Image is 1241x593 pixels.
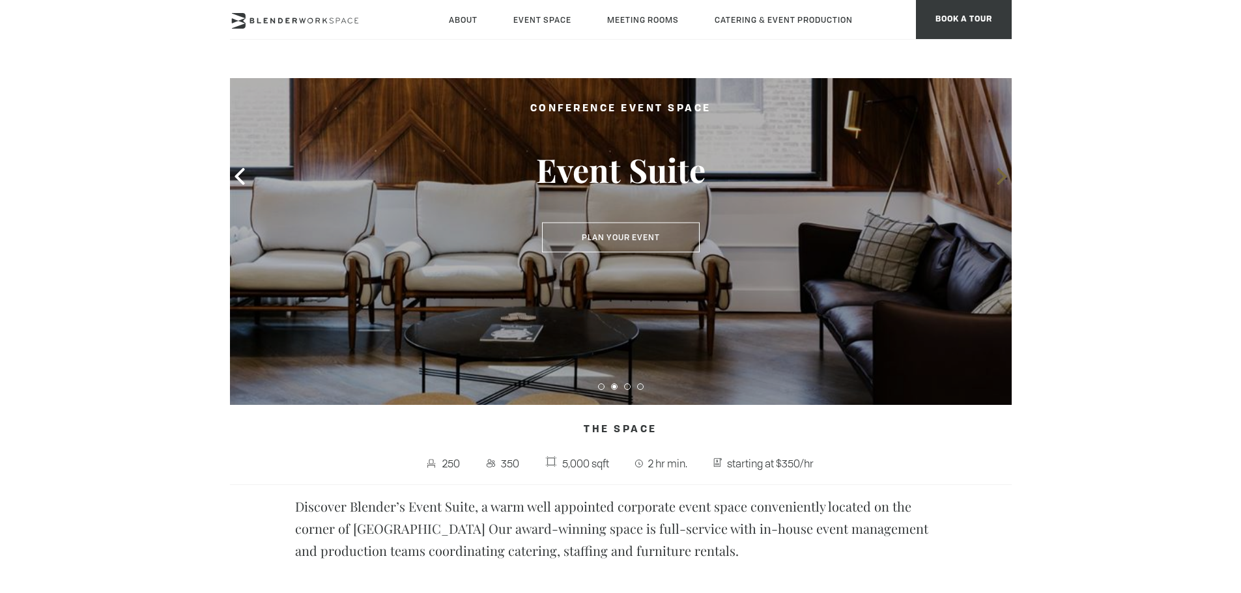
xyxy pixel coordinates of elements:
[645,453,691,474] span: 2 hr min.
[295,495,947,562] p: Discover Blender’s Event Suite, a warm well appointed corporate event space conveniently located ...
[440,453,464,474] span: 250
[471,150,771,190] h3: Event Suite
[498,453,522,474] span: 350
[471,101,771,117] h2: Conference Event Space
[230,418,1012,443] h4: The Space
[559,453,612,474] span: 5,000 sqft
[724,453,817,474] span: starting at $350/hr
[542,223,700,253] button: Plan Your Event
